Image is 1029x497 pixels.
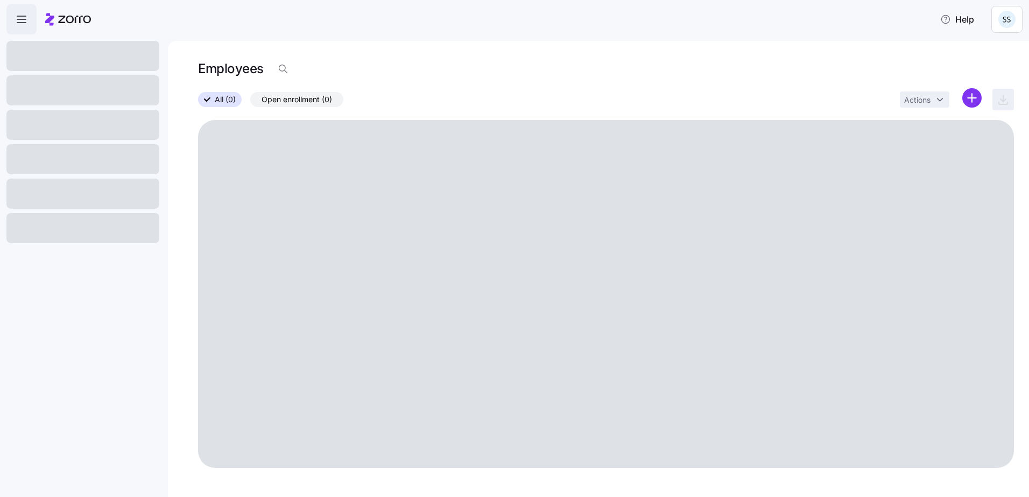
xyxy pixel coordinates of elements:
[932,9,983,30] button: Help
[198,60,264,77] h1: Employees
[962,88,982,108] svg: add icon
[262,93,332,106] span: Open enrollment (0)
[904,96,931,104] span: Actions
[998,11,1016,28] img: b3a65cbeab486ed89755b86cd886e362
[900,91,949,108] button: Actions
[940,13,974,26] span: Help
[215,93,236,106] span: All (0)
